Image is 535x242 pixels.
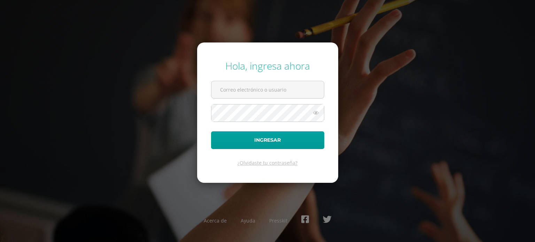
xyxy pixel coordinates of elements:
a: Presskit [269,217,287,224]
a: Acerca de [204,217,227,224]
button: Ingresar [211,131,324,149]
input: Correo electrónico o usuario [211,81,324,98]
a: ¿Olvidaste tu contraseña? [238,159,297,166]
div: Hola, ingresa ahora [211,59,324,72]
a: Ayuda [241,217,255,224]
